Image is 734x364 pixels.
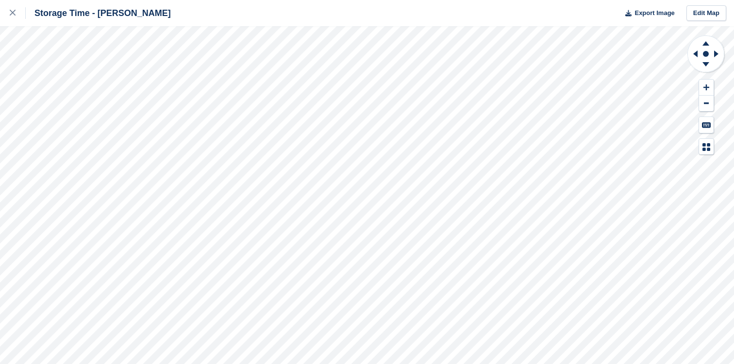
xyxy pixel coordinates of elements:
[26,7,171,19] div: Storage Time - [PERSON_NAME]
[686,5,726,21] a: Edit Map
[619,5,675,21] button: Export Image
[699,117,714,133] button: Keyboard Shortcuts
[699,96,714,112] button: Zoom Out
[699,80,714,96] button: Zoom In
[699,139,714,155] button: Map Legend
[634,8,674,18] span: Export Image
